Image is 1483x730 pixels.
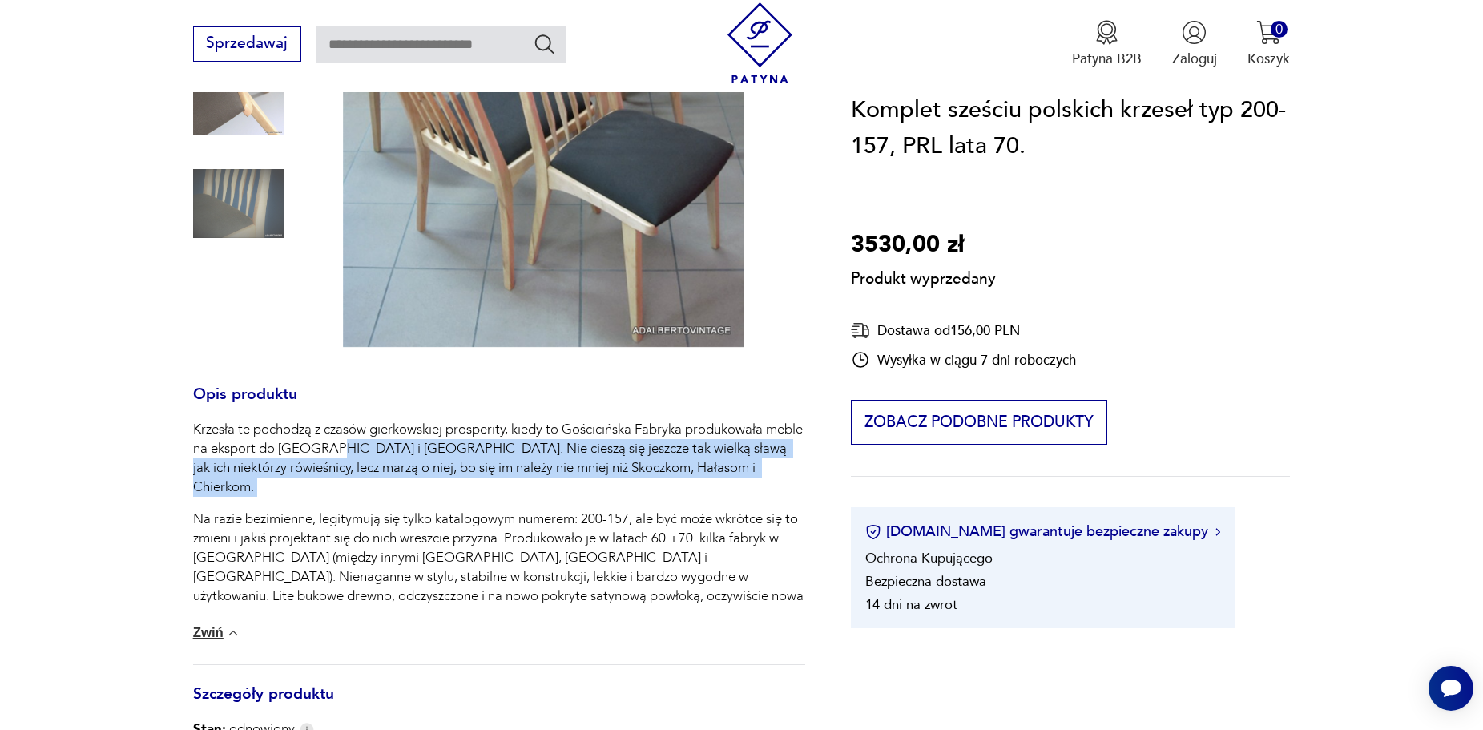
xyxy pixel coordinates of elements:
img: Ikona koszyka [1256,20,1281,45]
p: Patyna B2B [1072,50,1142,68]
img: Patyna - sklep z meblami i dekoracjami vintage [719,2,800,83]
img: chevron down [225,625,241,641]
div: 0 [1271,21,1288,38]
p: 3530,00 zł [851,227,996,264]
h3: Opis produktu [193,389,805,421]
button: 0Koszyk [1247,20,1290,68]
div: Dostawa od 156,00 PLN [851,321,1076,341]
button: Zobacz podobne produkty [851,401,1106,446]
img: Ikona strzałki w prawo [1215,528,1220,536]
li: 14 dni na zwrot [865,596,957,615]
button: Patyna B2B [1072,20,1142,68]
iframe: Smartsupp widget button [1429,666,1473,711]
p: Koszyk [1247,50,1290,68]
button: Sprzedawaj [193,26,301,62]
h1: Komplet sześciu polskich krzeseł typ 200-157, PRL lata 70. [851,92,1290,165]
button: Zaloguj [1172,20,1217,68]
li: Ochrona Kupującego [865,550,993,568]
p: Na razie bezimienne, legitymują się tylko katalogowym numerem: 200-157, ale być może wkrótce się ... [193,510,805,644]
img: Ikonka użytkownika [1182,20,1207,45]
button: [DOMAIN_NAME] gwarantuje bezpieczne zakupy [865,522,1220,542]
div: Wysyłka w ciągu 7 dni roboczych [851,351,1076,370]
li: Bezpieczna dostawa [865,573,986,591]
p: Produkt wyprzedany [851,264,996,291]
a: Sprzedawaj [193,38,301,51]
a: Ikona medaluPatyna B2B [1072,20,1142,68]
h3: Szczegóły produktu [193,688,805,720]
p: Krzesła te pochodzą z czasów gierkowskiej prosperity, kiedy to Gościcińska Fabryka produkowała me... [193,420,805,497]
img: Ikona dostawy [851,321,870,341]
img: Ikona certyfikatu [865,524,881,540]
button: Szukaj [533,32,556,55]
img: Ikona medalu [1094,20,1119,45]
button: Zwiń [193,625,241,641]
p: Zaloguj [1172,50,1217,68]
